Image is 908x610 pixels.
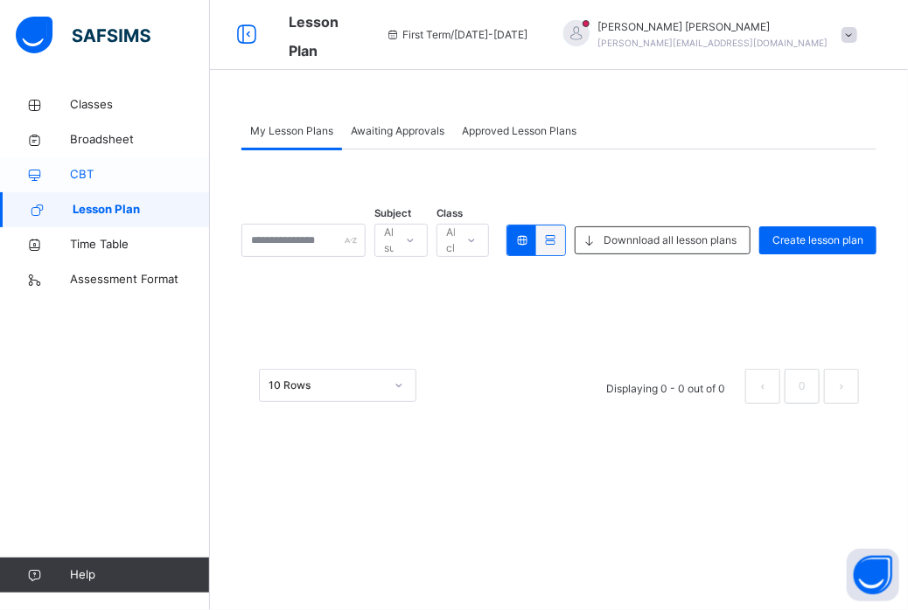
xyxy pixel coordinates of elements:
span: Create lesson plan [772,232,863,248]
button: prev page [745,369,780,404]
span: [PERSON_NAME][EMAIL_ADDRESS][DOMAIN_NAME] [598,38,828,48]
span: [PERSON_NAME] [PERSON_NAME] [598,19,828,35]
span: Time Table [70,236,210,253]
span: session/term information [386,27,528,43]
span: Help [70,566,209,584]
span: My Lesson Plans [250,123,333,139]
span: CBT [70,166,210,184]
span: Broadsheet [70,131,210,149]
a: 0 [793,375,810,398]
li: Displaying 0 - 0 out of 0 [593,369,738,404]
span: Assessment Format [70,271,210,288]
span: Lesson Plan [73,201,210,218]
span: Lesson Plan [289,13,339,59]
span: Awaiting Approvals [351,123,444,139]
img: safsims [16,17,150,53]
div: All classes [446,224,483,257]
span: Subject [374,206,411,221]
div: All subjects [384,224,425,257]
button: next page [824,369,859,404]
button: Open asap [847,549,899,601]
li: 下一页 [824,369,859,404]
div: DEBORAHADENIJI [546,19,866,51]
span: Classes [70,96,210,114]
span: Approved Lesson Plans [462,123,576,139]
span: Downnload all lesson plans [604,232,737,248]
span: Class [437,206,463,221]
li: 上一页 [745,369,780,404]
li: 0 [785,369,820,404]
div: 10 Rows [269,378,384,393]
